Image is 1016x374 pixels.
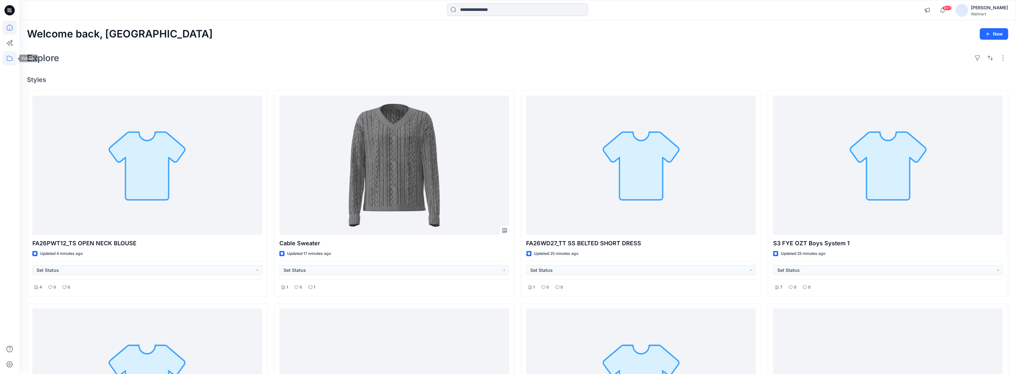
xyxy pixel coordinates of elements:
p: 4 [39,284,42,291]
p: 1 [286,284,288,291]
p: 0 [547,284,549,291]
p: Cable Sweater [279,239,509,248]
button: New [980,28,1008,40]
div: Walmart [971,12,1008,16]
p: Updated 17 minutes ago [287,250,331,257]
p: Updated 4 minutes ago [40,250,83,257]
h4: Styles [27,76,1008,84]
a: S3 FYE OZT Boys System 1 [773,95,1003,235]
p: 0 [300,284,302,291]
a: FA26WD27_TT SS BELTED SHORT DRESS [526,95,756,235]
img: avatar [955,4,968,17]
p: FA26PWT12_TS OPEN NECK BLOUSE [32,239,262,248]
h2: Welcome back, [GEOGRAPHIC_DATA] [27,28,213,40]
p: 0 [794,284,797,291]
p: 0 [54,284,56,291]
p: 0 [68,284,70,291]
p: S3 FYE OZT Boys System 1 [773,239,1003,248]
p: 0 [561,284,563,291]
p: Updated 25 minutes ago [781,250,825,257]
a: FA26PWT12_TS OPEN NECK BLOUSE [32,95,262,235]
p: 0 [808,284,811,291]
h2: Explore [27,53,59,63]
p: 7 [780,284,782,291]
p: Updated 25 minutes ago [534,250,579,257]
span: 99+ [942,5,952,11]
p: 1 [314,284,315,291]
p: FA26WD27_TT SS BELTED SHORT DRESS [526,239,756,248]
p: 1 [533,284,535,291]
div: [PERSON_NAME] [971,4,1008,12]
a: Cable Sweater [279,95,509,235]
